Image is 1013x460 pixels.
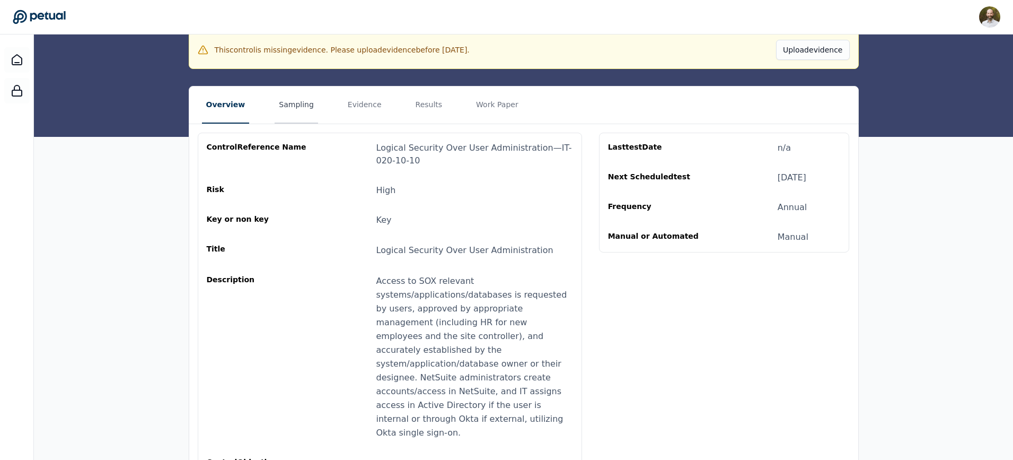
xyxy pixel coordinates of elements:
[376,142,573,167] div: Logical Security Over User Administration — IT-020-10-10
[608,171,710,184] div: Next Scheduled test
[776,40,850,60] button: Uploadevidence
[207,274,309,440] div: Description
[376,184,396,197] div: High
[608,231,710,244] div: Manual or Automated
[608,142,710,154] div: Last test Date
[411,86,447,124] button: Results
[275,86,318,124] button: Sampling
[13,10,66,24] a: Go to Dashboard
[376,245,553,255] span: Logical Security Over User Administration
[472,86,523,124] button: Work Paper
[189,86,858,124] nav: Tabs
[215,45,470,55] span: This control is missing evidence . Please upload evidence before [DATE] .
[778,171,806,184] div: [DATE]
[343,86,386,124] button: Evidence
[979,6,1000,28] img: David Coulombe
[4,78,30,103] a: SOC
[376,274,573,440] div: Access to SOX relevant systems/applications/databases is requested by users, approved by appropri...
[778,142,791,154] div: n/a
[207,142,309,167] div: control Reference Name
[202,86,250,124] button: Overview
[608,201,710,214] div: Frequency
[4,47,30,73] a: Dashboard
[207,214,309,227] div: Key or non key
[778,201,807,214] div: Annual
[207,244,309,257] div: Title
[778,231,808,244] div: Manual
[207,184,309,197] div: Risk
[376,214,392,227] div: Key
